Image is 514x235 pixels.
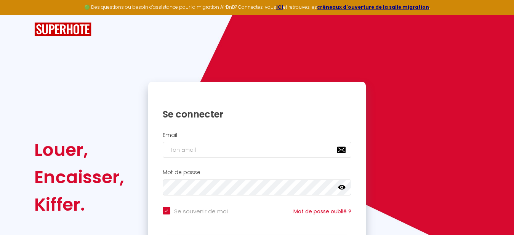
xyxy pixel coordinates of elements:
div: Louer, [34,136,124,164]
a: créneaux d'ouverture de la salle migration [317,4,429,10]
div: Encaisser, [34,164,124,191]
h2: Email [163,132,352,138]
div: Kiffer. [34,191,124,218]
h2: Mot de passe [163,169,352,176]
img: SuperHote logo [34,22,91,37]
input: Ton Email [163,142,352,158]
a: Mot de passe oublié ? [293,208,351,215]
a: ICI [276,4,283,10]
h1: Se connecter [163,108,352,120]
